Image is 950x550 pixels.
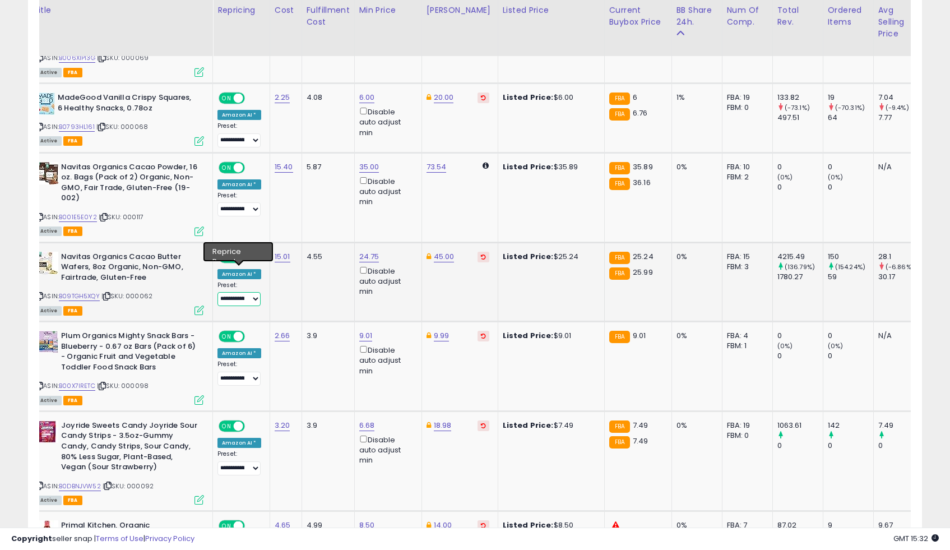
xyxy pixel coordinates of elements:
[777,351,823,361] div: 0
[878,272,924,282] div: 30.17
[96,122,148,131] span: | SKU: 000068
[633,177,651,188] span: 36.16
[59,292,100,301] a: B09TGH5XQY
[828,173,844,182] small: (0%)
[275,161,293,173] a: 15.40
[217,4,265,16] div: Repricing
[359,344,413,376] div: Disable auto adjust min
[58,93,194,116] b: MadeGood Vanilla Crispy Squares, 6 Healthy Snacks, 0.78oz
[727,420,764,431] div: FBA: 19
[777,420,823,431] div: 1063.61
[777,252,823,262] div: 4215.49
[63,136,82,146] span: FBA
[61,162,197,206] b: Navitas Organics Cacao Powder, 16 oz. Bags (Pack of 2) Organic, Non-GMO, Fair Trade, Gluten-Free ...
[243,94,261,103] span: OFF
[609,162,630,174] small: FBA
[359,4,417,16] div: Min Price
[275,420,290,431] a: 3.20
[676,4,717,28] div: BB Share 24h.
[676,93,713,103] div: 1%
[101,292,152,301] span: | SKU: 000062
[59,122,95,132] a: B0793HL161
[59,53,95,63] a: B006X1P13G
[835,103,865,112] small: (-70.31%)
[828,113,873,123] div: 64
[220,252,234,262] span: ON
[828,441,873,451] div: 0
[727,262,764,272] div: FBM: 3
[97,381,149,390] span: | SKU: 000098
[777,272,823,282] div: 1780.27
[36,227,62,236] span: All listings currently available for purchase on Amazon
[427,161,447,173] a: 73.54
[676,331,713,341] div: 0%
[36,93,55,115] img: 61KScibsACL._SL40_.jpg
[633,108,648,118] span: 6.76
[359,105,413,138] div: Disable auto adjust min
[243,252,261,262] span: OFF
[275,92,290,103] a: 2.25
[609,93,630,105] small: FBA
[785,103,810,112] small: (-73.1%)
[307,162,346,172] div: 5.87
[503,162,596,172] div: $35.89
[243,163,261,172] span: OFF
[359,433,413,466] div: Disable auto adjust min
[217,110,261,120] div: Amazon AI *
[633,436,648,446] span: 7.49
[609,252,630,264] small: FBA
[777,331,823,341] div: 0
[434,92,454,103] a: 20.00
[609,4,667,28] div: Current Buybox Price
[777,4,818,28] div: Total Rev.
[777,113,823,123] div: 497.51
[633,161,653,172] span: 35.89
[145,533,194,544] a: Privacy Policy
[503,92,554,103] b: Listed Price:
[36,331,58,353] img: 510JTLfGr-L._SL40_.jpg
[503,252,596,262] div: $25.24
[243,332,261,341] span: OFF
[11,533,52,544] strong: Copyright
[217,122,261,147] div: Preset:
[36,496,62,505] span: All listings currently available for purchase on Amazon
[828,331,873,341] div: 0
[63,496,82,505] span: FBA
[785,262,815,271] small: (136.79%)
[63,68,82,77] span: FBA
[878,162,915,172] div: N/A
[275,4,297,16] div: Cost
[359,265,413,297] div: Disable auto adjust min
[36,162,58,184] img: 51oihac134S._SL40_.jpg
[275,330,290,341] a: 2.66
[633,92,637,103] span: 6
[307,93,346,103] div: 4.08
[103,482,154,491] span: | SKU: 000092
[217,179,261,190] div: Amazon AI *
[36,252,58,274] img: 41vma1ByHML._SL40_.jpg
[36,136,62,146] span: All listings currently available for purchase on Amazon
[96,533,143,544] a: Terms of Use
[220,163,234,172] span: ON
[828,351,873,361] div: 0
[828,252,873,262] div: 150
[217,360,261,386] div: Preset:
[11,534,194,544] div: seller snap | |
[828,182,873,192] div: 0
[893,533,939,544] span: 2025-10-8 15:32 GMT
[275,251,290,262] a: 15.01
[777,341,793,350] small: (0%)
[503,93,596,103] div: $6.00
[676,162,713,172] div: 0%
[97,53,149,62] span: | SKU: 000069
[727,331,764,341] div: FBA: 4
[828,341,844,350] small: (0%)
[878,4,919,40] div: Avg Selling Price
[359,175,413,207] div: Disable auto adjust min
[727,4,768,28] div: Num of Comp.
[359,161,379,173] a: 35.00
[727,162,764,172] div: FBA: 10
[777,93,823,103] div: 133.82
[99,212,143,221] span: | SKU: 000117
[777,441,823,451] div: 0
